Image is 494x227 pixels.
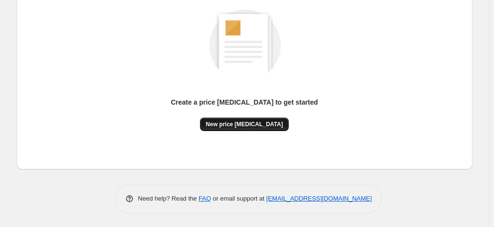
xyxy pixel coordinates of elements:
a: [EMAIL_ADDRESS][DOMAIN_NAME] [266,195,372,202]
span: or email support at [211,195,266,202]
a: FAQ [199,195,211,202]
span: New price [MEDICAL_DATA] [206,120,283,128]
p: Create a price [MEDICAL_DATA] to get started [171,97,318,107]
span: Need help? Read the [138,195,199,202]
button: New price [MEDICAL_DATA] [200,118,289,131]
